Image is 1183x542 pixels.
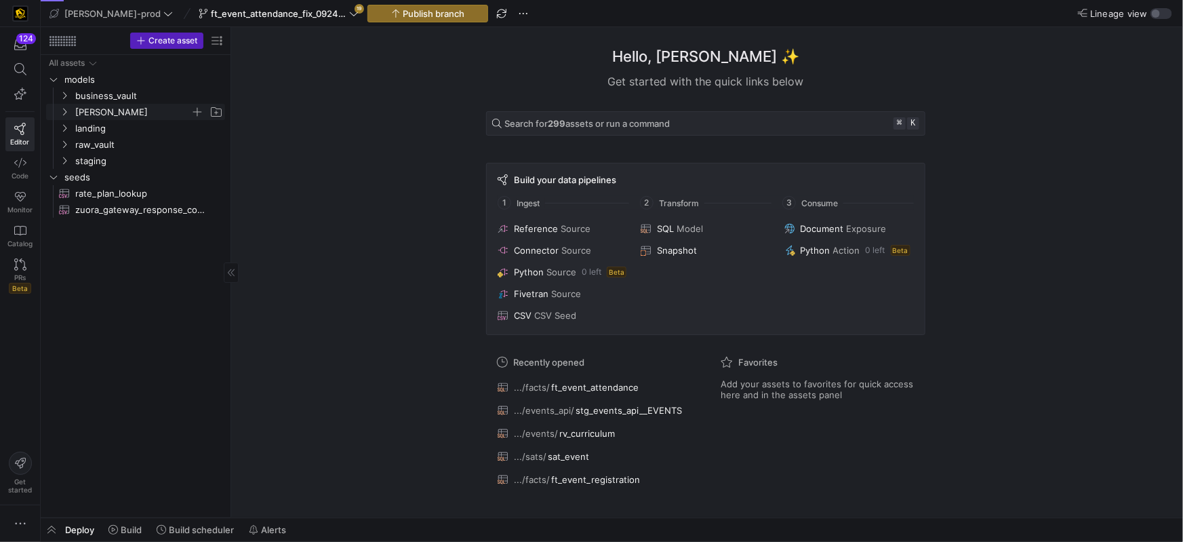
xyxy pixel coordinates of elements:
button: .../facts/ft_event_registration [494,471,694,488]
a: PRsBeta [5,253,35,299]
kbd: ⌘ [894,117,906,130]
span: 0 left [866,246,885,255]
button: ft_event_attendance_fix_092425 [195,5,362,22]
button: Publish branch [367,5,488,22]
span: Snapshot [657,245,697,256]
button: PythonAction0 leftBeta [782,242,917,258]
button: Search for299assets or run a command⌘k [486,111,925,136]
span: Catalog [7,239,33,248]
span: Model [677,223,703,234]
span: Python [514,267,544,277]
span: Connector [514,245,559,256]
span: Exposure [847,223,887,234]
span: ft_event_registration [551,474,640,485]
span: ft_event_attendance [551,382,639,393]
h1: Hello, [PERSON_NAME] ✨ [612,45,799,68]
span: Beta [607,267,626,277]
span: Alerts [261,524,286,535]
span: [PERSON_NAME] [75,104,191,120]
div: Press SPACE to select this row. [46,120,225,136]
span: Get started [8,478,32,494]
kbd: k [907,117,919,130]
span: Deploy [65,524,94,535]
a: Catalog [5,219,35,253]
span: Editor [11,138,30,146]
span: sat_event [548,451,589,462]
span: models [64,72,223,88]
span: rate_plan_lookup​​​​​​ [75,186,209,201]
button: PythonSource0 leftBeta [495,264,630,280]
div: Get started with the quick links below [486,73,925,90]
span: Reference [514,223,558,234]
button: DocumentExposure [782,220,917,237]
span: Recently opened [513,357,584,368]
span: .../facts/ [514,474,550,485]
div: All assets [49,58,85,68]
span: Monitor [7,206,33,214]
span: stg_events_api__EVENTS [576,405,682,416]
button: .../events_api/stg_events_api__EVENTS [494,402,694,419]
span: Search for assets or run a command [504,118,670,129]
button: Alerts [243,518,292,541]
button: SQLModel [638,220,773,237]
span: Source [546,267,576,277]
span: ft_event_attendance_fix_092425 [211,8,346,19]
span: landing [75,121,223,136]
button: .../sats/sat_event [494,448,694,465]
span: Lineage view [1090,8,1148,19]
div: Press SPACE to select this row. [46,71,225,88]
a: rate_plan_lookup​​​​​​ [46,185,225,201]
span: raw_vault [75,137,223,153]
span: Build your data pipelines [514,174,616,185]
span: Build scheduler [169,524,234,535]
div: Press SPACE to select this row. [46,136,225,153]
div: Press SPACE to select this row. [46,169,225,185]
button: .../facts/ft_event_attendance [494,379,694,396]
span: Create asset [148,36,197,45]
span: CSV [514,310,532,321]
button: Build [102,518,148,541]
a: https://storage.googleapis.com/y42-prod-data-exchange/images/uAsz27BndGEK0hZWDFeOjoxA7jCwgK9jE472... [5,2,35,25]
div: 124 [16,33,36,44]
span: .../facts/ [514,382,550,393]
a: Editor [5,117,35,151]
span: Python [801,245,830,256]
button: Getstarted [5,446,35,499]
button: Build scheduler [151,518,240,541]
button: 124 [5,33,35,57]
div: Press SPACE to select this row. [46,55,225,71]
button: .../events/rv_curriculum [494,425,694,442]
button: Snapshot [638,242,773,258]
span: seeds [64,170,223,185]
a: Monitor [5,185,35,219]
div: Press SPACE to select this row. [46,185,225,201]
span: Action [833,245,860,256]
span: SQL [657,223,674,234]
span: PRs [14,273,26,282]
div: Press SPACE to select this row. [46,104,225,120]
strong: 299 [548,118,565,129]
span: zuora_gateway_response_codes​​​​​​ [75,202,209,218]
button: [PERSON_NAME]-prod [46,5,176,22]
span: [PERSON_NAME]-prod [64,8,161,19]
span: Fivetran [514,288,548,299]
button: FivetranSource [495,286,630,302]
span: Beta [891,245,910,256]
span: Source [551,288,581,299]
span: .../events_api/ [514,405,574,416]
span: Add your assets to favorites for quick access here and in the assets panel [721,379,915,400]
div: Press SPACE to select this row. [46,88,225,104]
span: CSV Seed [534,310,576,321]
span: .../sats/ [514,451,546,462]
span: business_vault [75,88,223,104]
span: Document [801,223,844,234]
span: .../events/ [514,428,558,439]
span: Build [121,524,142,535]
div: Press SPACE to select this row. [46,153,225,169]
span: staging [75,153,223,169]
span: rv_curriculum [559,428,615,439]
button: CSVCSV Seed [495,307,630,324]
span: 0 left [582,267,601,277]
span: Publish branch [403,8,465,19]
span: Code [12,172,28,180]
